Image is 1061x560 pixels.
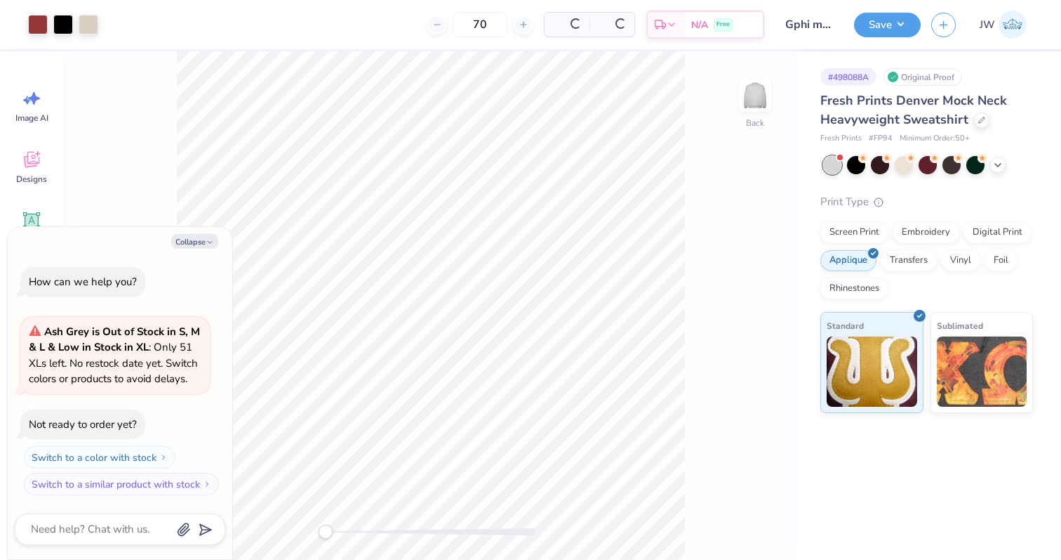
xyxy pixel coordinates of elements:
div: Transfers [881,250,937,271]
img: Jane White [999,11,1027,39]
div: Embroidery [893,222,959,243]
button: Save [854,13,921,37]
img: Back [741,82,769,110]
strong: Ash Grey is Out of Stock in S, M & L & Low in Stock in XL [29,325,200,355]
img: Switch to a color with stock [159,453,168,462]
div: Screen Print [820,222,888,243]
input: – – [453,12,507,37]
div: How can we help you? [29,275,137,289]
span: # FP94 [869,133,893,145]
div: Back [746,117,764,129]
img: Switch to a similar product with stock [203,480,211,488]
span: Free [716,20,730,30]
span: Minimum Order: 50 + [900,133,970,145]
span: Fresh Prints [820,133,862,145]
span: Image AI [15,112,48,124]
span: Designs [16,174,47,185]
div: Not ready to order yet? [29,417,137,431]
div: Applique [820,250,876,271]
div: Original Proof [883,68,962,86]
div: Print Type [820,194,1033,210]
div: # 498088A [820,68,876,86]
span: Fresh Prints Denver Mock Neck Heavyweight Sweatshirt [820,92,1007,128]
span: N/A [691,18,708,32]
img: Standard [827,337,917,407]
button: Switch to a similar product with stock [24,473,219,495]
div: Digital Print [963,222,1032,243]
a: JW [973,11,1033,39]
input: Untitled Design [775,11,843,39]
span: Sublimated [937,318,983,333]
span: JW [980,17,995,33]
button: Switch to a color with stock [24,446,175,469]
div: Foil [985,250,1017,271]
div: Vinyl [941,250,980,271]
div: Rhinestones [820,278,888,299]
div: Accessibility label [319,525,333,539]
span: : Only 51 XLs left. No restock date yet. Switch colors or products to avoid delays. [29,325,200,386]
span: Standard [827,318,864,333]
button: Collapse [171,234,218,249]
img: Sublimated [937,337,1027,407]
